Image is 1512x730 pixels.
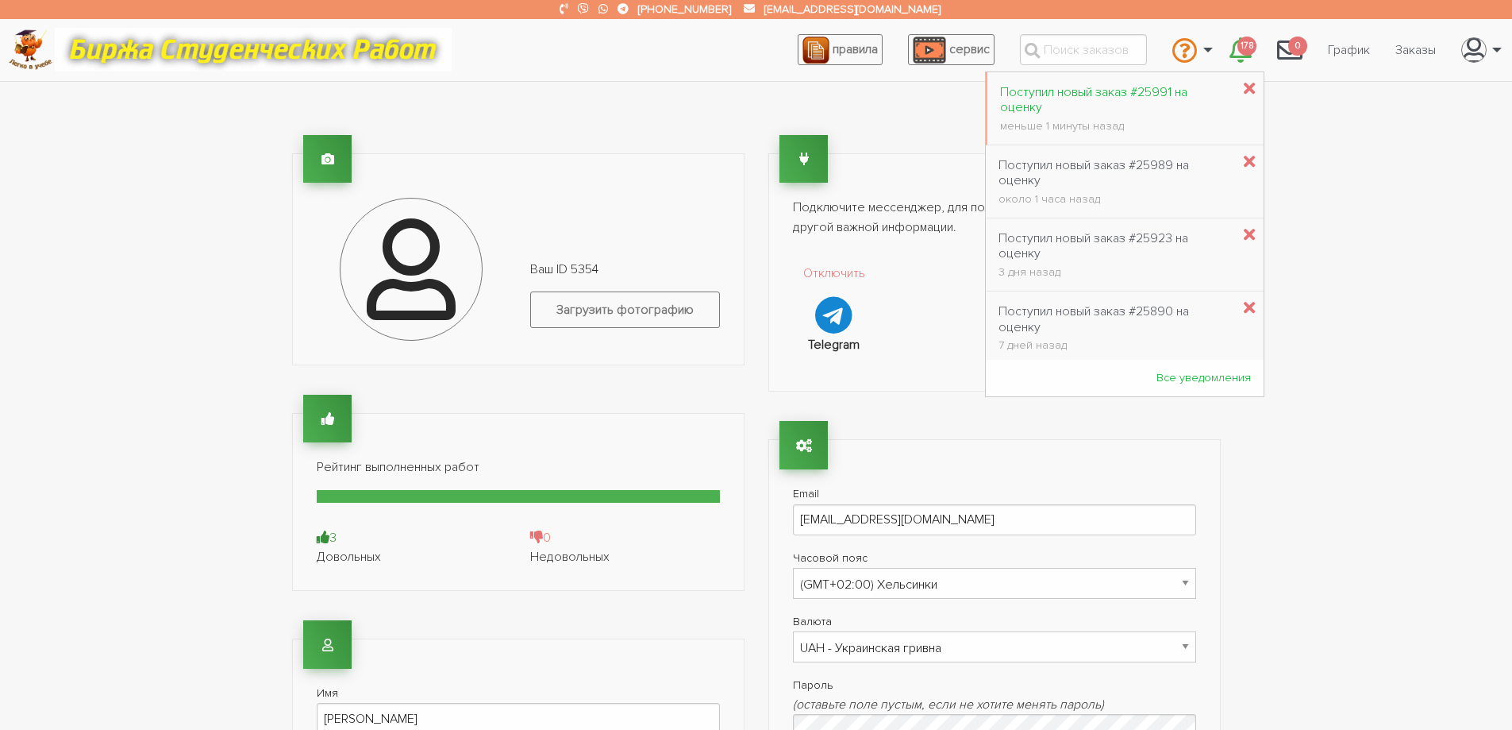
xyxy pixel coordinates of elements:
[55,28,452,71] img: motto-12e01f5a76059d5f6a28199ef077b1f78e012cfde436ab5cf1d4517935686d32.gif
[638,2,731,16] a: [PHONE_NUMBER]
[998,304,1231,334] div: Поступил новый заказ #25890 на оценку
[949,41,990,57] span: сервис
[317,528,506,547] div: 3
[317,547,506,566] div: Довольных
[1020,34,1147,65] input: Поиск заказов
[793,264,876,284] p: Отключить
[998,340,1231,351] div: 7 дней назад
[9,29,52,70] img: logo-c4363faeb99b52c628a42810ed6dfb4293a56d4e4775eb116515dfe7f33672af.png
[793,198,1196,238] p: Подключите мессенджер, для получения сообщений, уведомлений и другой важной информации.
[998,158,1231,188] div: Поступил новый заказ #25989 на оценку
[317,683,720,703] label: Имя
[764,2,941,16] a: [EMAIL_ADDRESS][DOMAIN_NAME]
[808,337,860,353] strong: Telegram
[986,295,1244,361] a: Поступил новый заказ #25890 на оценку 7 дней назад
[986,149,1244,214] a: Поступил новый заказ #25989 на оценку около 1 часа назад
[1217,29,1264,71] a: 178
[987,76,1244,141] a: Поступил новый заказ #25991 на оценку меньше 1 минуты назад
[1144,363,1264,392] a: Все уведомления
[798,34,883,65] a: правила
[1315,35,1383,65] a: График
[518,260,732,340] div: Ваш ID 5354
[1000,121,1231,132] div: меньше 1 минуты назад
[530,528,720,547] div: 0
[530,547,720,566] div: Недовольных
[1264,29,1315,71] a: 0
[793,612,1196,632] label: Валюта
[793,697,1104,713] i: (оставьте поле пустым, если не хотите менять пароль)
[793,548,1196,568] label: Часовой пояс
[530,292,720,327] label: Загрузить фотографию
[1237,37,1256,56] span: 178
[833,41,878,57] span: правила
[998,231,1231,261] div: Поступил новый заказ #25923 на оценку
[793,484,1196,504] label: Email
[908,34,995,65] a: сервис
[1288,37,1307,56] span: 0
[802,37,829,64] img: agreement_icon-feca34a61ba7f3d1581b08bc946b2ec1ccb426f67415f344566775c155b7f62c.png
[317,458,720,478] p: Рейтинг выполненных работ
[998,267,1231,278] div: 3 дня назад
[913,37,946,64] img: play_icon-49f7f135c9dc9a03216cfdbccbe1e3994649169d890fb554cedf0eac35a01ba8.png
[986,222,1244,288] a: Поступил новый заказ #25923 на оценку 3 дня назад
[1000,85,1231,115] div: Поступил новый заказ #25991 на оценку
[998,194,1231,205] div: около 1 часа назад
[1383,35,1449,65] a: Заказы
[793,264,876,334] a: Отключить
[793,675,1196,695] label: Пароль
